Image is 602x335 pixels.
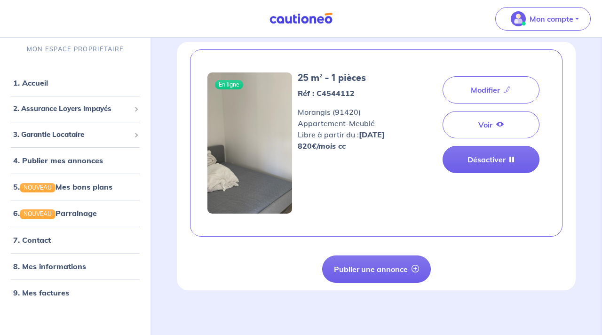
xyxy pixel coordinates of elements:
[4,100,147,118] div: 2. Assurance Loyers Impayés
[298,72,399,84] h5: 25 m² - 1 pièces
[298,129,399,140] p: Libre à partir du :
[359,130,385,139] strong: [DATE]
[4,283,147,302] div: 9. Mes factures
[4,177,147,196] div: 5.NOUVEAUMes bons plans
[13,182,112,191] a: 5.NOUVEAUMes bons plans
[312,141,346,151] em: €/mois cc
[215,80,243,89] span: En ligne
[266,13,336,24] img: Cautioneo
[13,156,103,165] a: 4. Publier mes annonces
[443,146,539,173] a: Désactiver
[13,209,97,218] a: 6.NOUVEAUParrainage
[13,129,130,140] span: 3. Garantie Locataire
[298,107,399,140] span: Morangis (91420) Appartement - Meublé
[207,72,292,214] img: Screenshot_20250921_025649_Gallery.jpg
[27,45,124,54] p: MON ESPACE PROPRIÉTAIRE
[530,13,573,24] p: Mon compte
[4,204,147,223] div: 6.NOUVEAUParrainage
[4,73,147,92] div: 1. Accueil
[13,78,48,88] a: 1. Accueil
[322,255,431,283] button: Publier une annonce
[443,76,539,104] a: Modifier
[443,111,539,138] a: Voir
[4,126,147,144] div: 3. Garantie Locataire
[4,257,147,276] div: 8. Mes informations
[13,262,86,271] a: 8. Mes informations
[298,88,355,98] strong: Réf : C4544112
[13,235,51,245] a: 7. Contact
[298,141,346,151] strong: 820
[4,231,147,249] div: 7. Contact
[495,7,591,31] button: illu_account_valid_menu.svgMon compte
[13,288,69,297] a: 9. Mes factures
[4,151,147,170] div: 4. Publier mes annonces
[13,104,130,114] span: 2. Assurance Loyers Impayés
[511,11,526,26] img: illu_account_valid_menu.svg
